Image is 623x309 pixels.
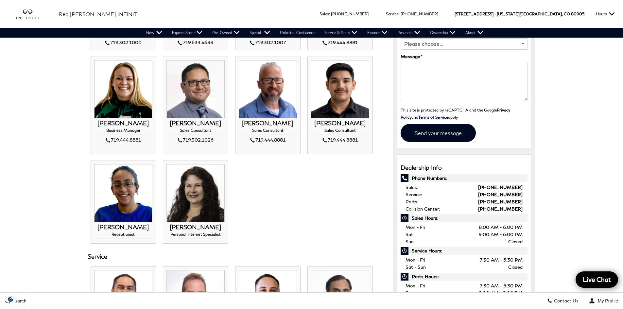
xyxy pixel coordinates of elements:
[406,257,425,263] span: Mon - Fri
[584,293,623,309] button: Open user profile menu
[401,174,528,182] span: Phone Numbers:
[59,11,139,17] span: Red [PERSON_NAME] INFINITI
[480,282,523,289] span: 7:30 AM - 5:30 PM
[406,290,413,296] span: Sat
[275,28,320,38] a: Unlimited Confidence
[401,247,528,255] span: Service Hours:
[401,124,476,142] input: Send your message
[401,108,510,119] small: This site is protected by reCAPTCHA and the Google and apply.
[362,28,392,38] a: Finance
[311,136,369,144] div: 719.444.8881
[595,298,618,303] span: My Profile
[478,184,523,190] a: [PHONE_NUMBER]
[10,298,26,304] span: Search
[401,108,510,119] a: Privacy Policy
[478,206,523,212] a: [PHONE_NUMBER]
[94,136,152,144] div: 719.444.8881
[94,60,152,118] img: STEPHANIE DAVISON
[406,184,418,190] span: Sales:
[94,164,152,222] img: MARISSA PORTER
[406,192,422,197] span: Service:
[479,289,523,297] span: 8:00 AM - 2:00 PM
[167,28,207,38] a: Express Store
[320,28,362,38] a: Service & Parts
[392,28,425,38] a: Research
[401,273,528,281] span: Parts Hours:
[166,232,225,238] h4: Personal Internet Specialist
[94,39,152,46] div: 719.302.1000
[406,239,414,244] span: Sun
[406,224,425,230] span: Mon - Fri
[239,136,297,144] div: 719.444.8881
[552,298,579,304] span: Contact Us
[245,28,275,38] a: Specials
[141,28,488,38] nav: Main Navigation
[425,28,460,38] a: Ownership
[399,11,400,16] span: :
[94,232,152,238] h4: Receptionist
[480,256,523,264] span: 7:30 AM - 5:30 PM
[166,136,225,144] div: 719.302.1026
[418,115,448,119] a: Terms of Service
[401,214,528,222] span: Sales Hours:
[166,120,225,127] h3: [PERSON_NAME]
[479,224,523,231] span: 8:00 AM - 6:00 PM
[239,60,297,118] img: RICH JENKINS
[508,238,523,245] span: Closed
[386,11,399,16] span: Service
[239,128,297,134] h4: Sales Consultant
[406,264,426,270] span: Sat - Sun
[401,164,528,171] h3: Dealership Info
[406,199,418,204] span: Parts:
[16,9,49,19] a: infiniti
[508,264,523,271] span: Closed
[406,232,413,237] span: Sat
[166,39,225,46] div: 719.633.4633
[311,39,369,46] div: 719.444.8881
[166,60,225,118] img: JIMMIE ABEYTA
[478,192,523,197] a: [PHONE_NUMBER]
[141,28,167,38] a: New
[166,128,225,134] h4: Sales Consultant
[3,296,18,302] img: Opt-Out Icon
[460,28,488,38] a: About
[94,128,152,134] h4: Business Manager
[311,128,369,134] h4: Sales Consultant
[401,11,438,16] a: [PHONE_NUMBER]
[406,206,440,212] span: Collision Center:
[320,11,329,16] span: Sales
[59,10,139,18] a: Red [PERSON_NAME] INFINITI
[329,11,330,16] span: :
[406,283,425,288] span: Mon - Fri
[166,224,225,231] h3: [PERSON_NAME]
[576,271,618,288] a: Live Chat
[478,199,523,204] a: [PHONE_NUMBER]
[3,296,18,302] section: Click to Open Cookie Consent Modal
[401,53,423,60] label: Message
[239,39,297,46] div: 719.302.1007
[94,120,152,127] h3: [PERSON_NAME]
[580,275,614,283] span: Live Chat
[94,224,152,231] h3: [PERSON_NAME]
[207,28,245,38] a: Pre-Owned
[16,9,49,19] img: INFINITI
[88,253,383,260] h3: Service
[239,120,297,127] h3: [PERSON_NAME]
[311,60,369,118] img: HUGO GUTIERREZ-CERVANTES
[166,164,225,222] img: CARRIE MENDOZA
[311,120,369,127] h3: [PERSON_NAME]
[479,231,523,238] span: 9:00 AM - 6:00 PM
[331,11,369,16] a: [PHONE_NUMBER]
[455,11,584,16] a: [STREET_ADDRESS] • [US_STATE][GEOGRAPHIC_DATA], CO 80905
